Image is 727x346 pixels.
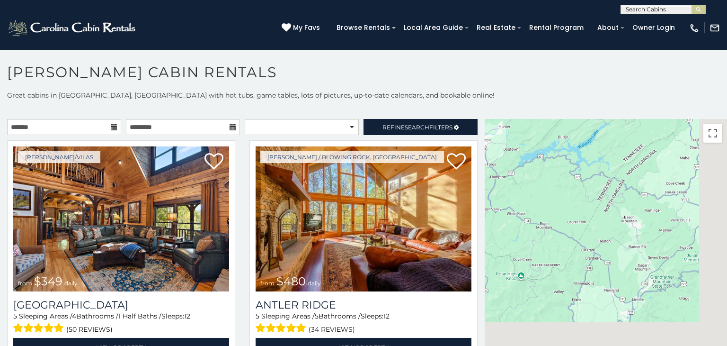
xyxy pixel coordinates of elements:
button: Toggle fullscreen view [703,124,722,143]
span: 4 [72,312,76,320]
a: Add to favorites [204,152,223,172]
a: Rental Program [524,20,588,35]
span: (34 reviews) [309,323,355,336]
span: Search [405,124,429,131]
span: $349 [34,274,62,288]
span: 12 [383,312,390,320]
a: Real Estate [472,20,520,35]
a: RefineSearchFilters [363,119,478,135]
a: Local Area Guide [399,20,468,35]
img: phone-regular-white.png [689,23,700,33]
img: 1714397585_thumbnail.jpeg [256,146,471,291]
span: 5 [315,312,319,320]
img: 1714398500_thumbnail.jpeg [13,146,229,291]
span: 1 Half Baths / [118,312,161,320]
div: Sleeping Areas / Bathrooms / Sleeps: [13,311,229,336]
img: mail-regular-white.png [709,23,720,33]
span: 12 [184,312,190,320]
a: Antler Ridge [256,299,471,311]
h3: Diamond Creek Lodge [13,299,229,311]
span: 5 [256,312,259,320]
a: [GEOGRAPHIC_DATA] [13,299,229,311]
span: Refine Filters [382,124,452,131]
span: daily [308,280,321,287]
span: from [260,280,275,287]
img: White-1-2.png [7,18,138,37]
a: from $480 daily [256,146,471,291]
span: from [18,280,32,287]
a: from $349 daily [13,146,229,291]
a: My Favs [282,23,322,33]
span: daily [64,280,78,287]
span: $480 [276,274,306,288]
a: Browse Rentals [332,20,395,35]
span: 5 [13,312,17,320]
a: Add to favorites [447,152,466,172]
a: [PERSON_NAME]/Vilas [18,151,100,163]
div: Sleeping Areas / Bathrooms / Sleeps: [256,311,471,336]
a: About [593,20,623,35]
span: (50 reviews) [66,323,113,336]
span: My Favs [293,23,320,33]
a: [PERSON_NAME] / Blowing Rock, [GEOGRAPHIC_DATA] [260,151,444,163]
a: Owner Login [628,20,680,35]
